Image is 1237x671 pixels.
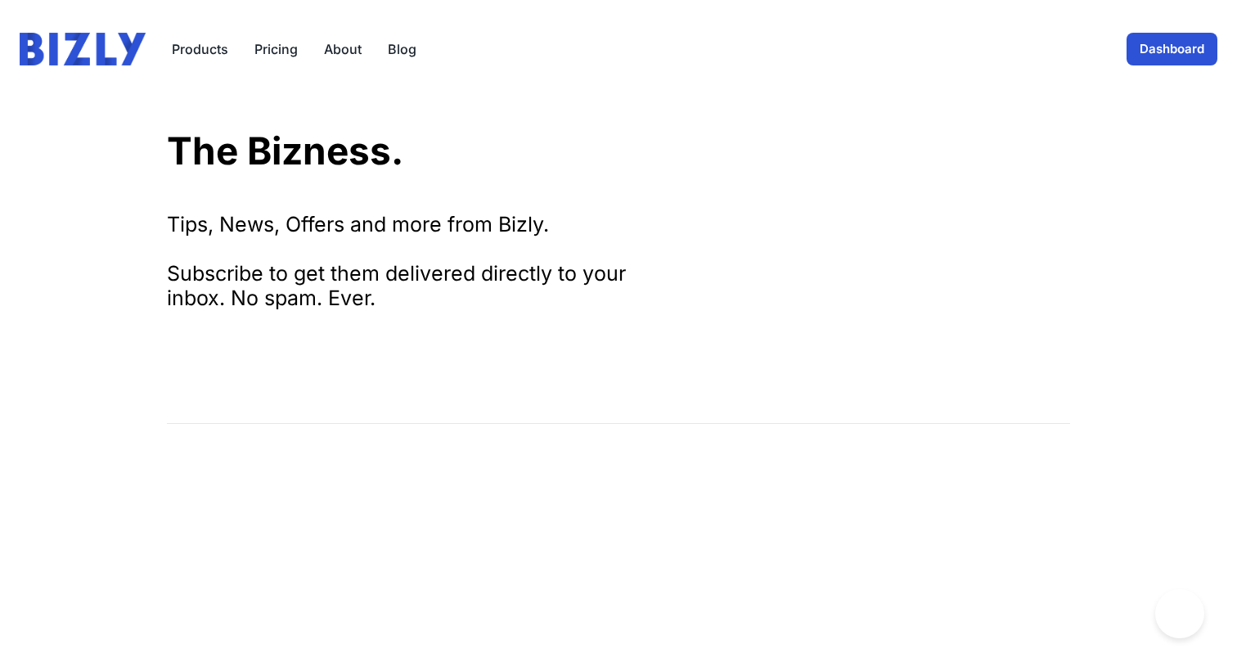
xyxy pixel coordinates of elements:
div: Tips, News, Offers and more from Bizly. Subscribe to get them delivered directly to your inbox. N... [167,212,658,310]
iframe: signup frame [167,343,527,390]
a: About [324,39,362,59]
a: Blog [388,39,416,59]
a: The Bizness. [167,128,403,173]
iframe: Toggle Customer Support [1155,589,1204,638]
a: Dashboard [1127,33,1217,65]
button: Products [172,39,228,59]
a: Pricing [254,39,298,59]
